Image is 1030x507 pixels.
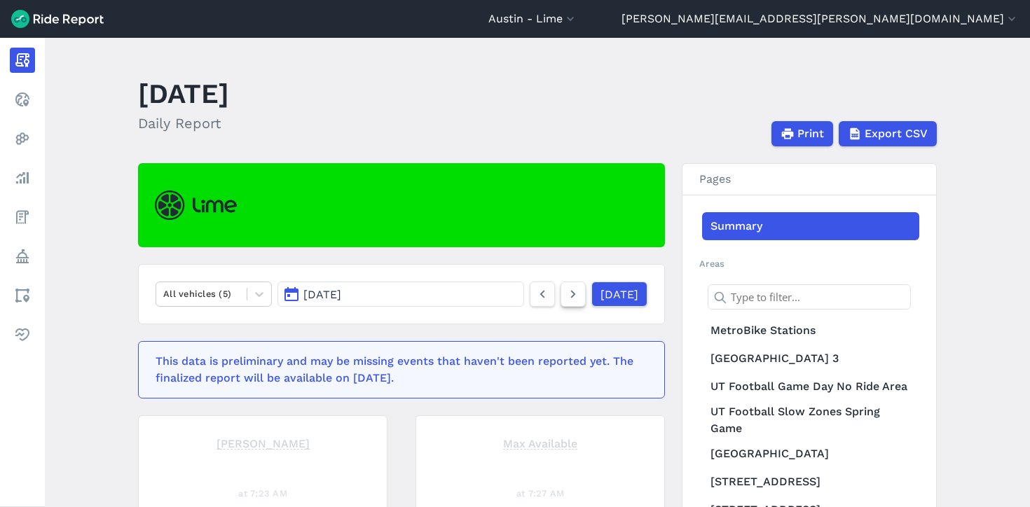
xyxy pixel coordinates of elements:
[702,212,919,240] a: Summary
[702,345,919,373] a: [GEOGRAPHIC_DATA] 3
[10,283,35,308] a: Areas
[865,125,928,142] span: Export CSV
[10,165,35,190] a: Analyze
[138,74,229,113] h1: [DATE]
[156,353,639,387] div: This data is preliminary and may be missing events that haven't been reported yet. The finalized ...
[155,190,237,220] img: Lime
[699,257,919,270] h2: Areas
[702,317,919,345] a: MetroBike Stations
[682,164,936,195] h3: Pages
[10,204,35,230] a: Fees
[771,121,833,146] button: Print
[138,113,229,134] h2: Daily Report
[702,373,919,401] a: UT Football Game Day No Ride Area
[10,322,35,347] a: Health
[277,282,524,307] button: [DATE]
[702,440,919,468] a: [GEOGRAPHIC_DATA]
[10,87,35,112] a: Realtime
[839,121,937,146] button: Export CSV
[708,284,911,310] input: Type to filter...
[488,11,577,27] button: Austin - Lime
[303,288,341,301] span: [DATE]
[11,10,104,28] img: Ride Report
[591,282,647,307] a: [DATE]
[702,401,919,440] a: UT Football Slow Zones Spring Game
[10,244,35,269] a: Policy
[10,48,35,73] a: Report
[797,125,824,142] span: Print
[10,126,35,151] a: Heatmaps
[702,468,919,496] a: [STREET_ADDRESS]
[622,11,1019,27] button: [PERSON_NAME][EMAIL_ADDRESS][PERSON_NAME][DOMAIN_NAME]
